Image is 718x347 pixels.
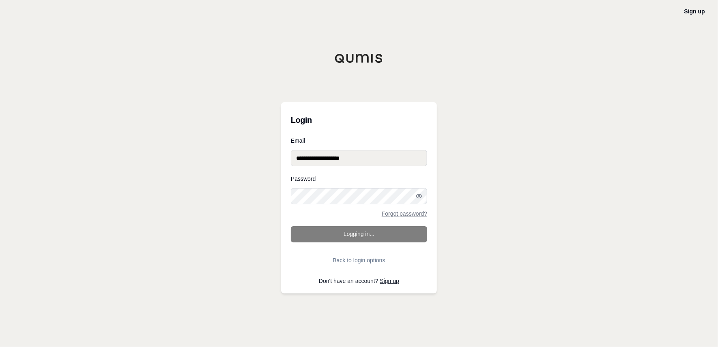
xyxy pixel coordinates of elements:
[382,211,427,216] a: Forgot password?
[380,278,399,284] a: Sign up
[291,112,427,128] h3: Login
[291,278,427,284] p: Don't have an account?
[291,176,427,182] label: Password
[291,252,427,268] button: Back to login options
[684,8,705,15] a: Sign up
[335,54,383,63] img: Qumis
[291,138,427,144] label: Email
